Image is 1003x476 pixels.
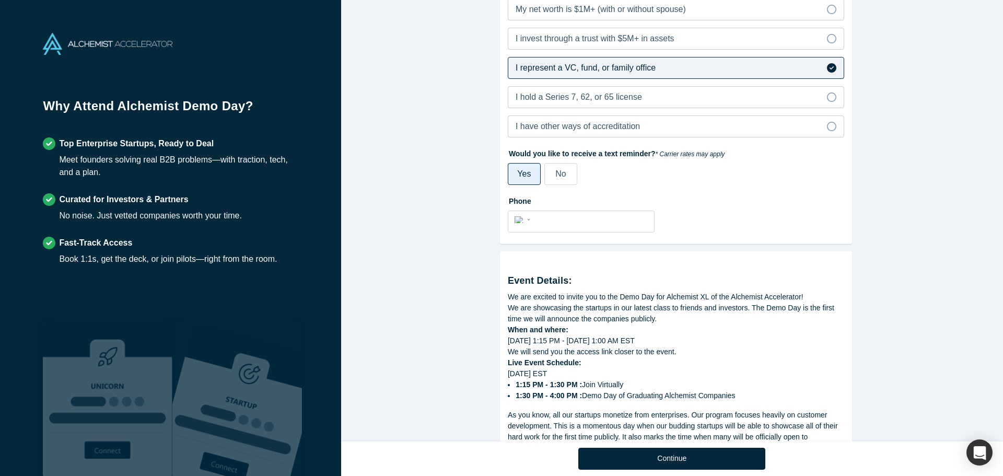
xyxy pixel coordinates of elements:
div: Meet founders solving real B2B problems—with traction, tech, and a plan. [59,154,298,179]
div: [DATE] EST [508,368,844,401]
strong: 1:15 PM - 1:30 PM : [516,380,582,389]
span: Yes [517,169,531,178]
strong: When and where: [508,326,568,334]
img: Alchemist Accelerator Logo [43,33,172,55]
span: My net worth is $1M+ (with or without spouse) [516,5,686,14]
div: No noise. Just vetted companies worth your time. [59,210,242,222]
div: Book 1:1s, get the deck, or join pilots—right from the room. [59,253,277,265]
strong: Top Enterprise Startups, Ready to Deal [59,139,214,148]
div: [DATE] 1:15 PM - [DATE] 1:00 AM EST [508,335,844,346]
strong: Fast-Track Access [59,238,132,247]
em: * Carrier rates may apply [656,150,725,158]
h1: Why Attend Alchemist Demo Day? [43,97,298,123]
span: No [555,169,566,178]
div: We will send you the access link closer to the event. [508,346,844,357]
div: We are showcasing the startups in our latest class to friends and investors. The Demo Day is the ... [508,303,844,324]
span: I have other ways of accreditation [516,122,640,131]
li: Join Virtually [516,379,844,390]
span: I invest through a trust with $5M+ in assets [516,34,674,43]
span: I hold a Series 7, 62, or 65 license [516,92,642,101]
li: Demo Day of Graduating Alchemist Companies [516,390,844,401]
strong: 1:30 PM - 4:00 PM : [516,391,582,400]
div: We are excited to invite you to the Demo Day for Alchemist XL of the Alchemist Accelerator! [508,292,844,303]
label: Phone [508,192,844,207]
strong: Curated for Investors & Partners [59,195,188,204]
strong: Live Event Schedule: [508,358,581,367]
img: Prism AI [172,322,302,476]
label: Would you like to receive a text reminder? [508,145,844,159]
button: Continue [578,448,765,470]
img: Robust Technologies [43,322,172,476]
span: I represent a VC, fund, or family office [516,63,656,72]
strong: Event Details: [508,275,572,286]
